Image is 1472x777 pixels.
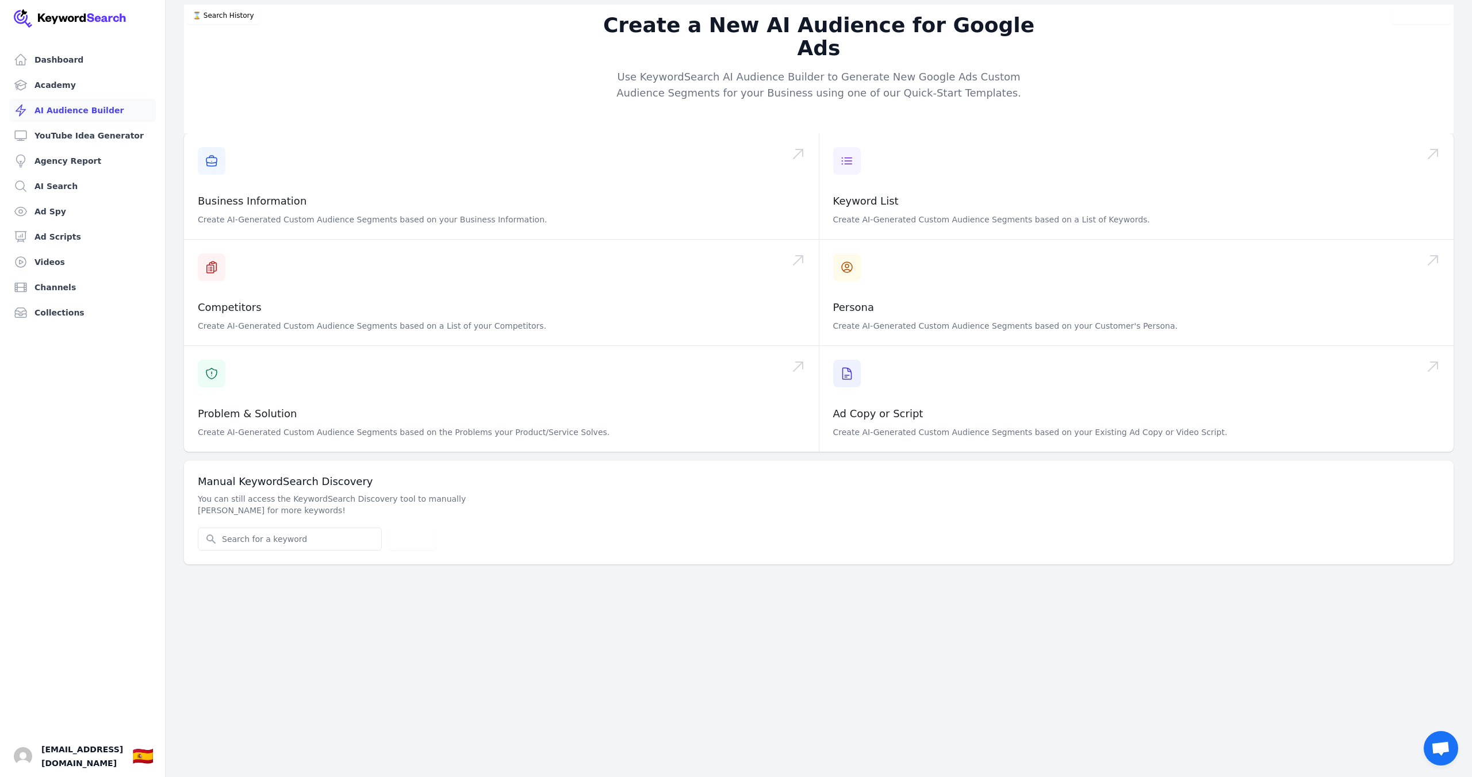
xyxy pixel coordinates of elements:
a: YouTube Idea Generator [9,124,156,147]
a: Academy [9,74,156,97]
a: AI Audience Builder [9,99,156,122]
button: 🇪🇸 [132,745,154,768]
a: Problem & Solution [198,407,297,420]
a: Ad Copy or Script [833,407,923,420]
a: Keyword List [833,195,899,207]
a: Ad Scripts [9,225,156,248]
button: Video Tutorial [1391,7,1451,24]
div: 🇪🇸 [132,746,154,767]
a: Videos [9,251,156,274]
button: ⌛️ Search History [186,7,260,24]
h2: Create a New AI Audience for Google Ads [598,14,1040,60]
input: Search for a keyword [198,528,381,550]
div: Open chat [1424,731,1458,766]
a: Dashboard [9,48,156,71]
a: AI Search [9,175,156,198]
a: Business Information [198,195,306,207]
a: Ad Spy [9,200,156,223]
a: Channels [9,276,156,299]
img: Your Company [14,9,126,28]
p: You can still access the KeywordSearch Discovery tool to manually [PERSON_NAME] for more keywords! [198,493,529,516]
a: Collections [9,301,156,324]
a: Persona [833,301,875,313]
p: Use KeywordSearch AI Audience Builder to Generate New Google Ads Custom Audience Segments for you... [598,69,1040,101]
span: [EMAIL_ADDRESS][DOMAIN_NAME] [41,743,123,770]
a: Agency Report [9,149,156,172]
button: Open user button [14,747,32,766]
button: Search [389,528,436,550]
h3: Manual KeywordSearch Discovery [198,475,1440,488]
a: Competitors [198,301,262,313]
